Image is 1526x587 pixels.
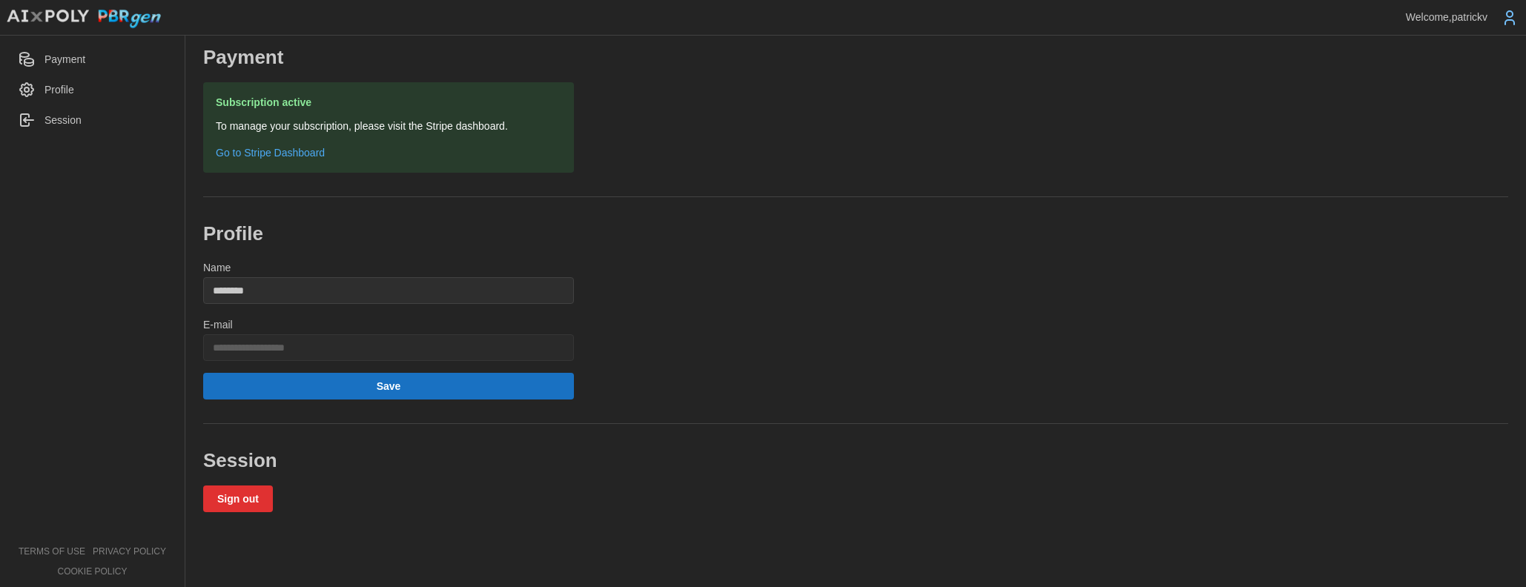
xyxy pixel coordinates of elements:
[216,119,561,133] p: To manage your subscription, please visit the Stripe dashboard.
[203,373,574,399] button: Save
[44,84,74,96] span: Profile
[6,9,162,29] img: AIxPoly PBRgen
[203,260,231,276] label: Name
[203,44,574,70] h2: Payment
[1406,10,1487,24] p: Welcome, patrickv
[203,448,574,474] h2: Session
[93,545,166,558] a: privacy policy
[377,374,401,399] span: Save
[217,486,259,511] span: Sign out
[216,145,561,160] a: Go to Stripe Dashboard
[203,221,574,247] h2: Profile
[44,53,85,65] span: Payment
[44,114,82,126] span: Session
[9,75,176,105] a: Profile
[57,566,127,578] a: cookie policy
[9,44,176,75] a: Payment
[203,317,233,334] label: E-mail
[203,485,273,512] button: Sign out
[216,95,311,111] span: Subscription active
[19,545,85,558] a: terms of use
[9,105,176,136] a: Session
